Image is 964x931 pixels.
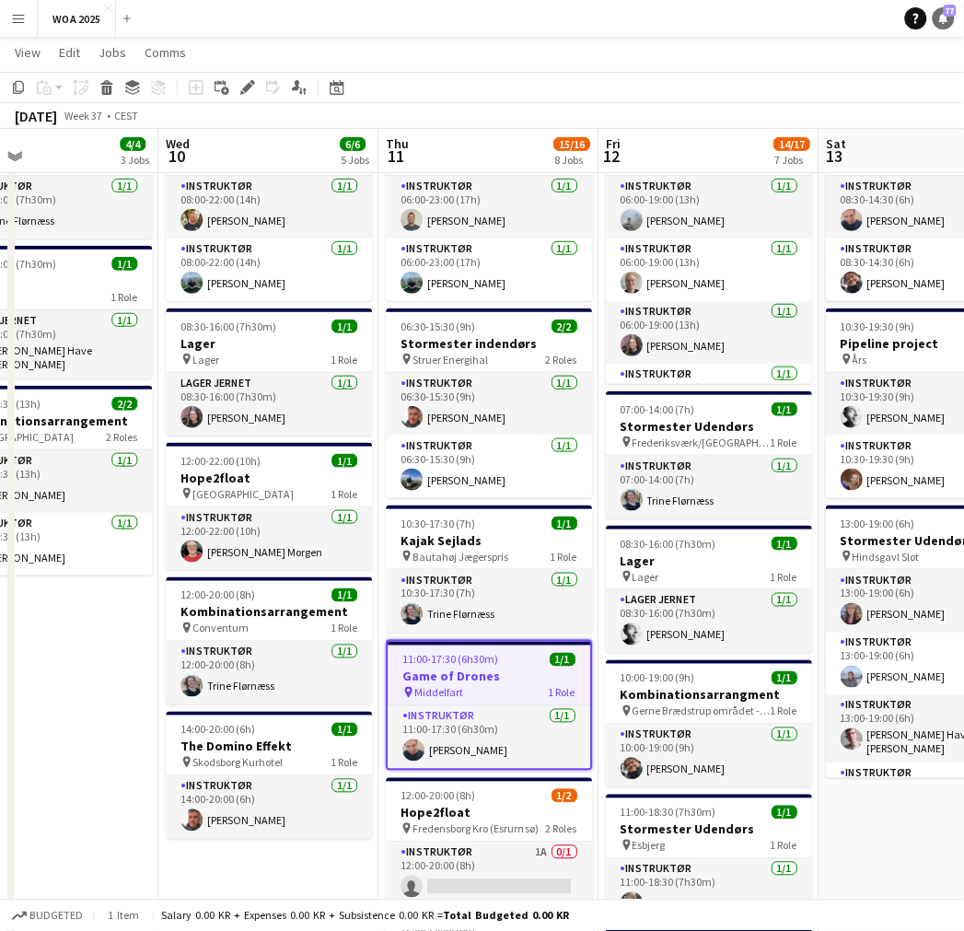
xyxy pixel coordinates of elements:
[340,137,366,151] span: 6/6
[606,301,812,364] app-card-role: Instruktør1/106:00-19:00 (13h)[PERSON_NAME]
[553,137,590,151] span: 15/16
[7,41,48,64] a: View
[554,153,589,167] div: 8 Jobs
[633,839,666,853] span: Esbjerg
[621,671,695,685] span: 10:00-19:00 (9h)
[606,111,812,384] div: 06:00-19:00 (13h)7/9[PERSON_NAME] Marielyst - [GEOGRAPHIC_DATA]9 RolesInstruktør1/106:00-19:00 (1...
[772,671,797,685] span: 1/1
[137,41,193,64] a: Comms
[192,353,219,367] span: Lager
[166,776,372,839] app-card-role: Instruktør1/114:00-20:00 (6h)[PERSON_NAME]
[606,176,812,239] app-card-role: Instruktør1/106:00-19:00 (13h)[PERSON_NAME]
[386,111,592,301] app-job-card: 06:00-23:00 (17h)2/2Kombinationsarrangement [GEOGRAPHIC_DATA]2 RolesInstruktør1/106:00-23:00 (17h...
[933,7,955,29] a: 77
[166,111,372,301] app-job-card: 08:00-22:00 (14h)2/2Kombinationsarrangement Mellem [GEOGRAPHIC_DATA] og [GEOGRAPHIC_DATA]2 RolesI...
[606,795,812,922] div: 11:00-18:30 (7h30m)1/1Stormester Udendørs Esbjerg1 RoleInstruktør1/111:00-18:30 (7h30m)[PERSON_NAME]
[192,487,294,501] span: [GEOGRAPHIC_DATA]
[114,109,138,122] div: CEST
[331,353,357,367] span: 1 Role
[180,723,255,737] span: 14:00-20:00 (6h)
[331,487,357,501] span: 1 Role
[621,402,695,416] span: 07:00-14:00 (7h)
[402,653,498,667] span: 11:00-17:30 (6h30m)
[331,320,357,333] span: 1/1
[120,137,145,151] span: 4/4
[386,308,592,498] app-job-card: 06:30-15:30 (9h)2/2Stormester indendørs Struer Energihal2 RolesInstruktør1/106:30-15:30 (9h)[PERS...
[621,806,716,820] span: 11:00-18:30 (7h30m)
[180,454,261,468] span: 12:00-22:00 (10h)
[551,550,577,564] span: 1 Role
[771,704,797,718] span: 1 Role
[771,570,797,584] span: 1 Role
[166,577,372,704] app-job-card: 12:00-20:00 (8h)1/1Kombinationsarrangement Conventum1 RoleInstruktør1/112:00-20:00 (8h)Trine Flør...
[841,320,915,333] span: 10:30-19:30 (9h)
[386,570,592,633] app-card-role: Instruktør1/110:30-17:30 (7h)Trine Flørnæss
[166,443,372,570] div: 12:00-22:00 (10h)1/1Hope2float [GEOGRAPHIC_DATA]1 RoleInstruktør1/112:00-22:00 (10h)[PERSON_NAME]...
[771,436,797,449] span: 1 Role
[166,739,372,755] h3: The Domino Effekt
[386,640,592,771] div: 11:00-17:30 (6h30m)1/1Game of Drones Middelfart1 RoleInstruktør1/111:00-17:30 (6h30m)[PERSON_NAME]
[606,660,812,787] app-job-card: 10:00-19:00 (9h)1/1Kombinationsarrangment Gerne Brædstrup området - [GEOGRAPHIC_DATA]1 RoleInstru...
[388,669,590,685] h3: Game of Drones
[331,756,357,770] span: 1 Role
[546,822,577,836] span: 2 Roles
[386,176,592,239] app-card-role: Instruktør1/106:00-23:00 (17h)[PERSON_NAME]
[383,145,409,167] span: 11
[633,436,771,449] span: Frederiksværk/[GEOGRAPHIC_DATA]
[550,653,575,667] span: 1/1
[180,320,276,333] span: 08:30-16:00 (7h30m)
[29,910,83,923] span: Budgeted
[166,712,372,839] app-job-card: 14:00-20:00 (6h)1/1The Domino Effekt Skodsborg Kurhotel1 RoleInstruktør1/114:00-20:00 (6h)[PERSON...
[401,517,475,530] span: 10:30-17:30 (7h)
[633,704,771,718] span: Gerne Brædstrup området - [GEOGRAPHIC_DATA]
[386,436,592,498] app-card-role: Instruktør1/106:30-15:30 (9h)[PERSON_NAME]
[606,239,812,301] app-card-role: Instruktør1/106:00-19:00 (13h)[PERSON_NAME]
[331,454,357,468] span: 1/1
[386,506,592,633] app-job-card: 10:30-17:30 (7h)1/1Kajak Sejlads Bautahøj Jægerspris1 RoleInstruktør1/110:30-17:30 (7h)Trine Flør...
[386,805,592,821] h3: Hope2float
[606,687,812,704] h3: Kombinationsarrangment
[412,353,488,367] span: Struer Energihal
[826,135,846,152] span: Sat
[163,145,190,167] span: 10
[772,402,797,416] span: 1/1
[121,153,149,167] div: 3 Jobs
[101,909,145,923] span: 1 item
[166,373,372,436] app-card-role: Lager Jernet1/108:30-16:00 (7h30m)[PERSON_NAME]
[606,391,812,518] div: 07:00-14:00 (7h)1/1Stormester Udendørs Frederiksværk/[GEOGRAPHIC_DATA]1 RoleInstruktør1/107:00-14...
[106,430,137,444] span: 2 Roles
[52,41,87,64] a: Edit
[771,839,797,853] span: 1 Role
[772,806,797,820] span: 1/1
[386,335,592,352] h3: Stormester indendørs
[772,537,797,551] span: 1/1
[546,353,577,367] span: 2 Roles
[180,588,255,602] span: 12:00-20:00 (8h)
[9,906,86,926] button: Budgeted
[99,44,126,61] span: Jobs
[443,909,569,923] span: Total Budgeted 0.00 KR
[944,5,957,17] span: 77
[59,44,80,61] span: Edit
[606,725,812,787] app-card-role: Instruktør1/110:00-19:00 (9h)[PERSON_NAME]
[166,308,372,436] app-job-card: 08:30-16:00 (7h30m)1/1Lager Lager1 RoleLager Jernet1/108:30-16:00 (7h30m)[PERSON_NAME]
[192,756,283,770] span: Skodsborg Kurhotel
[386,373,592,436] app-card-role: Instruktør1/106:30-15:30 (9h)[PERSON_NAME]
[606,590,812,653] app-card-role: Lager Jernet1/108:30-16:00 (7h30m)[PERSON_NAME]
[412,822,540,836] span: Fredensborg Kro (Esrum sø)
[166,135,190,152] span: Wed
[606,859,812,922] app-card-role: Instruktør1/111:00-18:30 (7h30m)[PERSON_NAME]
[386,843,592,905] app-card-role: Instruktør1A0/112:00-20:00 (8h)
[15,107,57,125] div: [DATE]
[606,553,812,569] h3: Lager
[606,821,812,838] h3: Stormester Udendørs
[414,686,463,700] span: Middelfart
[606,418,812,435] h3: Stormester Udendørs
[774,153,809,167] div: 7 Jobs
[606,364,812,426] app-card-role: Instruktør1/106:00-19:00 (13h)
[331,622,357,635] span: 1 Role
